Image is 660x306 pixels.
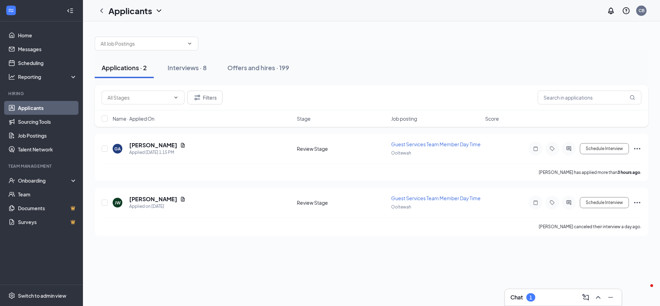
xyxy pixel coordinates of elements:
[391,204,411,210] span: Ooltewah
[605,292,616,303] button: Minimize
[565,146,573,151] svg: ActiveChat
[8,73,15,80] svg: Analysis
[18,292,66,299] div: Switch to admin view
[18,56,77,70] a: Scheduling
[18,215,77,229] a: SurveysCrown
[8,292,15,299] svg: Settings
[548,146,556,151] svg: Tag
[580,292,591,303] button: ComposeMessage
[109,5,152,17] h1: Applicants
[637,282,653,299] iframe: Intercom live chat
[187,91,223,104] button: Filter Filters
[8,163,76,169] div: Team Management
[531,200,540,205] svg: Note
[102,63,147,72] div: Applications · 2
[67,7,74,14] svg: Collapse
[633,198,641,207] svg: Ellipses
[129,149,186,156] div: Applied [DATE] 1:15 PM
[606,293,615,302] svg: Minimize
[180,142,186,148] svg: Document
[113,115,154,122] span: Name · Applied On
[531,146,540,151] svg: Note
[607,7,615,15] svg: Notifications
[18,177,71,184] div: Onboarding
[180,196,186,202] svg: Document
[539,223,641,230] div: [PERSON_NAME] canceled their interview a day ago.
[580,197,629,208] button: Schedule Interview
[580,143,629,154] button: Schedule Interview
[391,150,411,156] span: Ooltewah
[18,129,77,142] a: Job Postings
[129,141,177,149] h5: [PERSON_NAME]
[297,115,311,122] span: Stage
[227,63,289,72] div: Offers and hires · 199
[297,145,387,152] div: Review Stage
[582,293,590,302] svg: ComposeMessage
[168,63,207,72] div: Interviews · 8
[115,200,121,206] div: JW
[18,73,77,80] div: Reporting
[18,187,77,201] a: Team
[101,40,184,47] input: All Job Postings
[594,293,602,302] svg: ChevronUp
[639,8,644,13] div: CB
[187,41,192,46] svg: ChevronDown
[485,115,499,122] span: Score
[129,195,177,203] h5: [PERSON_NAME]
[593,292,604,303] button: ChevronUp
[633,145,641,153] svg: Ellipses
[538,91,641,104] input: Search in applications
[193,93,201,102] svg: Filter
[391,115,417,122] span: Job posting
[539,169,641,175] p: [PERSON_NAME] has applied more than .
[18,42,77,56] a: Messages
[617,170,640,175] b: 3 hours ago
[548,200,556,205] svg: Tag
[18,28,77,42] a: Home
[8,91,76,96] div: Hiring
[97,7,106,15] svg: ChevronLeft
[155,7,163,15] svg: ChevronDown
[18,115,77,129] a: Sourcing Tools
[114,146,121,152] div: GA
[630,95,635,100] svg: MagnifyingGlass
[8,177,15,184] svg: UserCheck
[391,141,481,147] span: Guest Services Team Member Day Time
[107,94,170,101] input: All Stages
[297,199,387,206] div: Review Stage
[565,200,573,205] svg: ActiveChat
[18,201,77,215] a: DocumentsCrown
[173,95,179,100] svg: ChevronDown
[510,294,523,301] h3: Chat
[18,101,77,115] a: Applicants
[622,7,630,15] svg: QuestionInfo
[8,7,15,14] svg: WorkstreamLogo
[18,142,77,156] a: Talent Network
[129,203,186,210] div: Applied on [DATE]
[391,195,481,201] span: Guest Services Team Member Day Time
[529,295,532,300] div: 1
